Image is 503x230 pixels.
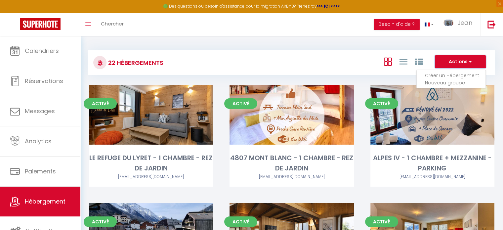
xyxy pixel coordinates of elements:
a: Vue par Groupe [415,56,423,67]
a: ... Jean [439,13,481,36]
span: Analytics [25,137,52,145]
img: Super Booking [20,18,61,30]
span: Jean [458,19,472,27]
img: ... [443,20,453,26]
span: Calendriers [25,47,59,55]
span: Hébergement [25,197,65,206]
img: logout [487,20,496,28]
div: LE REFUGE DU LYRET - 1 CHAMBRE - REZ DE JARDIN [89,153,213,174]
div: 4807 MONT BLANC - 1 CHAMBRE - REZ DE JARDIN [230,153,354,174]
div: Airbnb [230,174,354,180]
span: Chercher [101,20,124,27]
span: Activé [365,98,398,109]
a: >>> ICI <<<< [317,3,340,9]
span: Activé [365,216,398,227]
a: Chercher [96,13,129,36]
span: Activé [84,98,117,109]
button: Besoin d'aide ? [374,19,420,30]
span: Paiements [25,167,56,175]
li: Créer un Hébergement [425,72,485,79]
a: Vue en Liste [399,56,407,67]
span: Réservations [25,77,63,85]
span: Activé [224,216,257,227]
div: Airbnb [370,174,494,180]
button: Actions [435,55,486,69]
h3: 22 Hébergements [106,55,163,70]
a: Vue en Box [384,56,392,67]
li: Nouveau groupe [425,79,485,86]
span: Messages [25,107,55,115]
span: Activé [84,216,117,227]
span: Activé [224,98,257,109]
div: Airbnb [89,174,213,180]
div: ALPES IV - 1 CHAMBRE + MEZZANINE - PARKING [370,153,494,174]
